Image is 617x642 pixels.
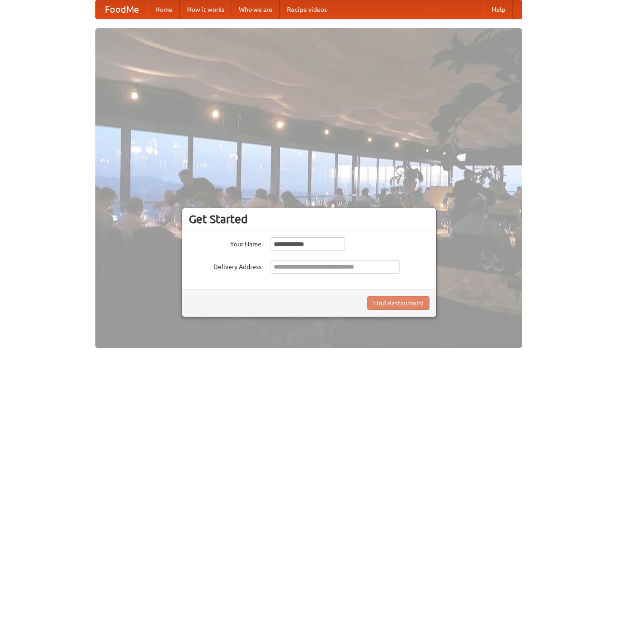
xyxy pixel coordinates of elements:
[189,212,429,226] h3: Get Started
[484,0,513,19] a: Help
[367,296,429,310] button: Find Restaurants!
[180,0,232,19] a: How it works
[280,0,334,19] a: Recipe videos
[148,0,180,19] a: Home
[96,0,148,19] a: FoodMe
[232,0,280,19] a: Who we are
[189,237,262,249] label: Your Name
[189,260,262,271] label: Delivery Address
